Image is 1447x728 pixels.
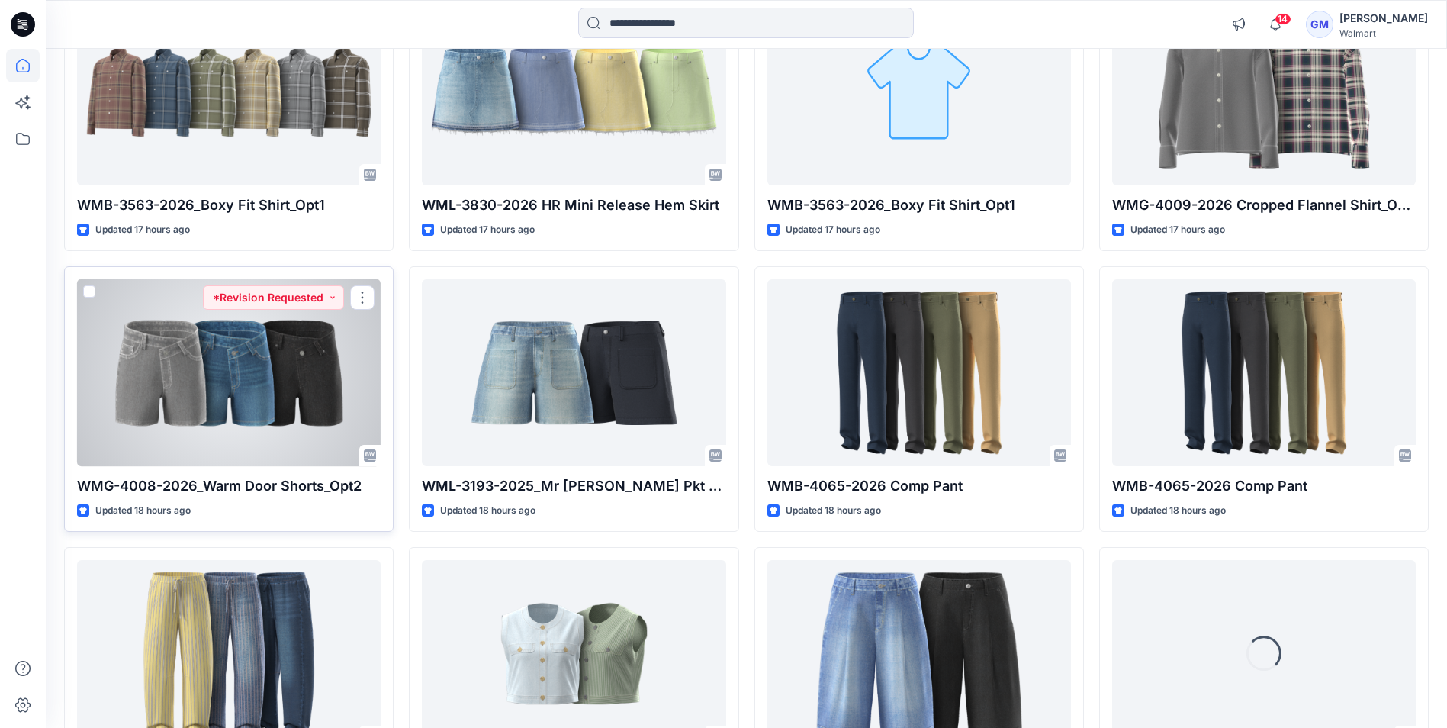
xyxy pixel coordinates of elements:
p: Updated 17 hours ago [440,222,535,238]
p: Updated 18 hours ago [1130,503,1226,519]
a: WMG-4008-2026_Warm Door Shorts_Opt2 [77,279,381,466]
p: WMB-3563-2026_Boxy Fit Shirt_Opt1 [767,195,1071,216]
p: Updated 17 hours ago [1130,222,1225,238]
p: Updated 18 hours ago [95,503,191,519]
p: WMB-3563-2026_Boxy Fit Shirt_Opt1 [77,195,381,216]
div: GM [1306,11,1333,38]
div: Walmart [1339,27,1428,39]
span: 14 [1275,13,1291,25]
a: WML-3193-2025_Mr Patch Pkt Denim Short [422,279,725,466]
a: WMB-4065-2026 Comp Pant [767,279,1071,466]
a: WMB-4065-2026 Comp Pant [1112,279,1416,466]
p: WML-3830-2026 HR Mini Release Hem Skirt [422,195,725,216]
p: Updated 18 hours ago [440,503,535,519]
p: WMG-4008-2026_Warm Door Shorts_Opt2 [77,475,381,497]
p: Updated 17 hours ago [95,222,190,238]
p: Updated 18 hours ago [786,503,881,519]
div: [PERSON_NAME] [1339,9,1428,27]
p: WMG-4009-2026 Cropped Flannel Shirt_Opt.2 [1112,195,1416,216]
p: Updated 17 hours ago [786,222,880,238]
p: WMB-4065-2026 Comp Pant [767,475,1071,497]
p: WMB-4065-2026 Comp Pant [1112,475,1416,497]
p: WML-3193-2025_Mr [PERSON_NAME] Pkt Denim Short [422,475,725,497]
